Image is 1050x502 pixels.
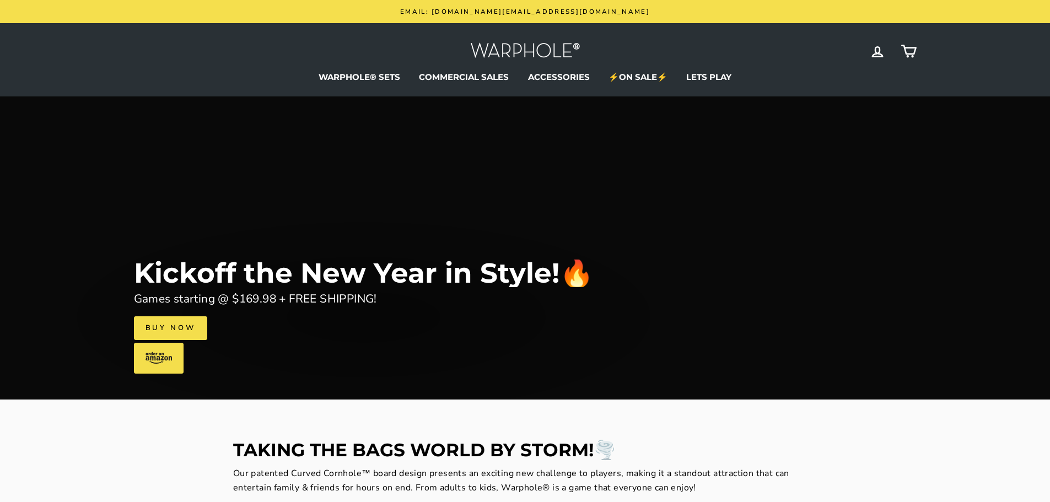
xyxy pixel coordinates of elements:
[520,69,598,85] a: ACCESSORIES
[134,69,917,85] ul: Primary
[137,6,914,18] a: Email: [DOMAIN_NAME][EMAIL_ADDRESS][DOMAIN_NAME]
[411,69,517,85] a: COMMERCIAL SALES
[233,467,817,495] p: Our patented Curved Cornhole™ board design presents an exciting new challenge to players, making ...
[600,69,676,85] a: ⚡ON SALE⚡
[470,40,580,63] img: Warphole
[134,260,594,287] div: Kickoff the New Year in Style!🔥
[678,69,740,85] a: LETS PLAY
[233,441,817,459] h2: TAKING THE BAGS WORLD BY STORM!🌪️
[146,352,172,364] img: amazon-logo.svg
[310,69,408,85] a: WARPHOLE® SETS
[400,7,650,16] span: Email: [DOMAIN_NAME][EMAIL_ADDRESS][DOMAIN_NAME]
[134,290,377,308] div: Games starting @ $169.98 + FREE SHIPPING!
[134,316,207,339] a: Buy Now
